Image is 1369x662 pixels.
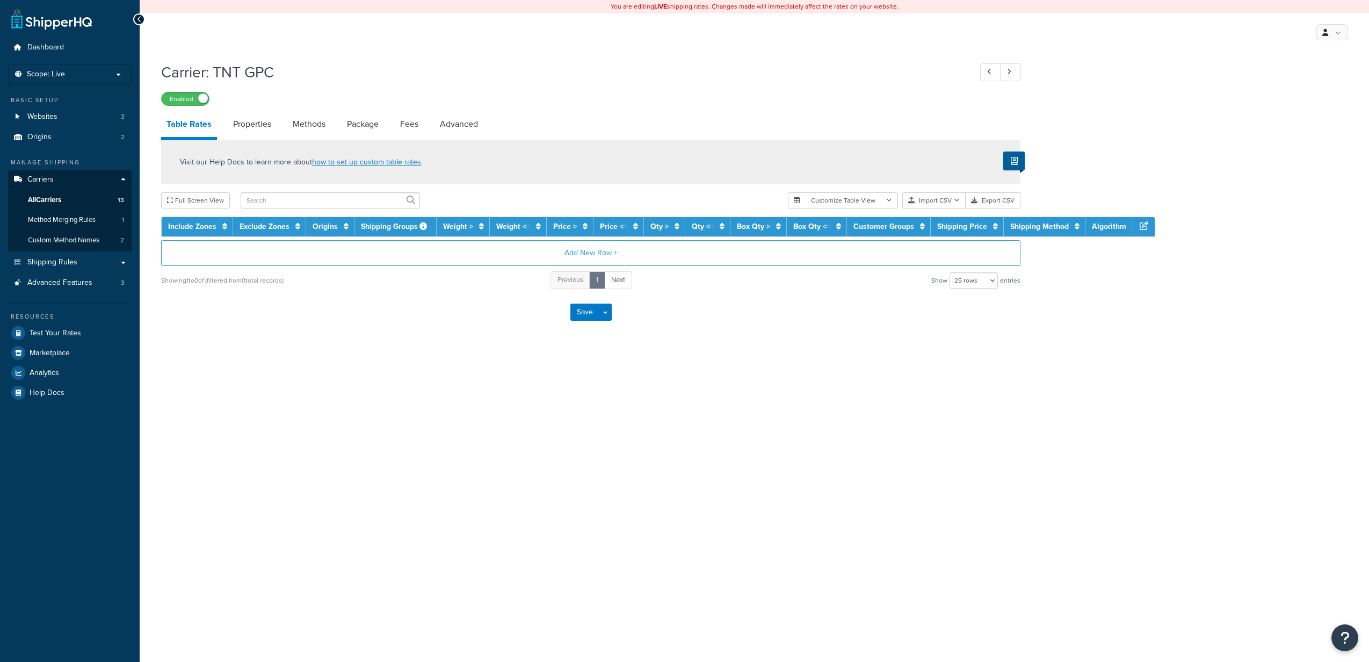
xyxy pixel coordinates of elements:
[692,221,714,232] a: Qty <=
[600,221,627,232] a: Price <=
[161,240,1020,266] button: Add New Row +
[1000,273,1020,288] span: entries
[27,70,65,79] span: Scope: Live
[28,236,99,245] span: Custom Method Names
[8,107,132,127] a: Websites3
[8,312,132,321] div: Resources
[8,127,132,147] li: Origins
[161,111,217,140] a: Table Rates
[8,127,132,147] a: Origins2
[8,323,132,343] a: Test Your Rates
[557,275,583,285] span: Previous
[8,190,132,210] a: AllCarriers13
[570,304,599,321] button: Save
[228,111,277,137] a: Properties
[313,221,338,232] a: Origins
[902,192,966,208] button: Import CSV
[8,170,132,251] li: Carriers
[496,221,530,232] a: Weight <=
[8,170,132,190] a: Carriers
[312,156,421,168] a: how to set up custom table rates
[8,107,132,127] li: Websites
[162,92,209,105] label: Enabled
[287,111,331,137] a: Methods
[611,275,625,285] span: Next
[27,258,77,267] span: Shipping Rules
[937,221,987,232] a: Shipping Price
[28,196,61,205] span: All Carriers
[8,158,132,167] div: Manage Shipping
[168,221,216,232] a: Include Zones
[8,343,132,363] a: Marketplace
[654,2,667,11] b: LIVE
[180,156,423,168] p: Visit our Help Docs to learn more about .
[122,215,124,225] span: 1
[118,196,124,205] span: 13
[27,278,92,287] span: Advanced Features
[8,231,132,250] a: Custom Method Names2
[8,363,132,383] a: Analytics
[853,221,914,232] a: Customer Groups
[121,133,125,142] span: 2
[650,221,669,232] a: Qty >
[342,111,384,137] a: Package
[788,192,898,208] button: Customize Table View
[354,217,437,236] th: Shipping Groups
[121,112,125,121] span: 3
[8,383,132,402] a: Help Docs
[8,253,132,272] a: Shipping Rules
[121,278,125,287] span: 3
[931,273,947,288] span: Show
[793,221,830,232] a: Box Qty <=
[8,38,132,57] a: Dashboard
[120,236,124,245] span: 2
[30,349,70,358] span: Marketplace
[966,192,1020,208] button: Export CSV
[161,62,960,83] h1: Carrier: TNT GPC
[8,273,132,293] li: Advanced Features
[1331,624,1358,651] button: Open Resource Center
[240,221,289,232] a: Exclude Zones
[241,192,420,208] input: Search
[30,369,59,378] span: Analytics
[30,329,81,338] span: Test Your Rates
[161,192,230,208] button: Full Screen View
[27,43,64,52] span: Dashboard
[737,221,770,232] a: Box Qty >
[1085,217,1133,236] th: Algorithm
[8,231,132,250] li: Custom Method Names
[8,96,132,105] div: Basic Setup
[28,215,96,225] span: Method Merging Rules
[551,271,590,289] a: Previous
[980,63,1001,81] a: Previous Record
[395,111,424,137] a: Fees
[443,221,473,232] a: Weight >
[589,271,605,289] a: 1
[161,273,284,288] div: Showing 1 to 0 of (filtered from 0 total records)
[604,271,632,289] a: Next
[27,175,54,184] span: Carriers
[27,133,52,142] span: Origins
[8,273,132,293] a: Advanced Features3
[553,221,577,232] a: Price >
[27,112,57,121] span: Websites
[434,111,483,137] a: Advanced
[8,210,132,230] li: Method Merging Rules
[30,388,64,398] span: Help Docs
[1010,221,1069,232] a: Shipping Method
[8,210,132,230] a: Method Merging Rules1
[1003,152,1025,170] button: Show Help Docs
[1000,63,1021,81] a: Next Record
